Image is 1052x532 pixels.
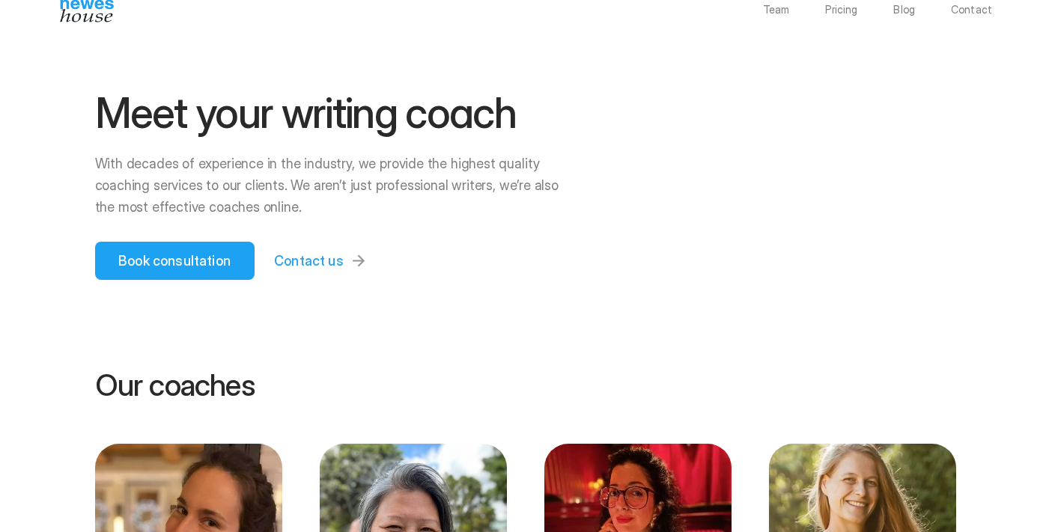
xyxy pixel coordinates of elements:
a: Contact [951,4,992,15]
p: With decades of experience in the industry, we provide the highest quality coaching services to o... [95,153,573,218]
a: Pricing [825,4,857,15]
p: Book consultation [118,251,231,271]
h1: Meet your writing coach [95,91,573,135]
a: Blog [893,4,915,15]
a: Contact us [261,242,386,280]
p: Contact us [273,251,343,271]
p: Our coaches [95,370,958,401]
a: Team [763,4,790,15]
